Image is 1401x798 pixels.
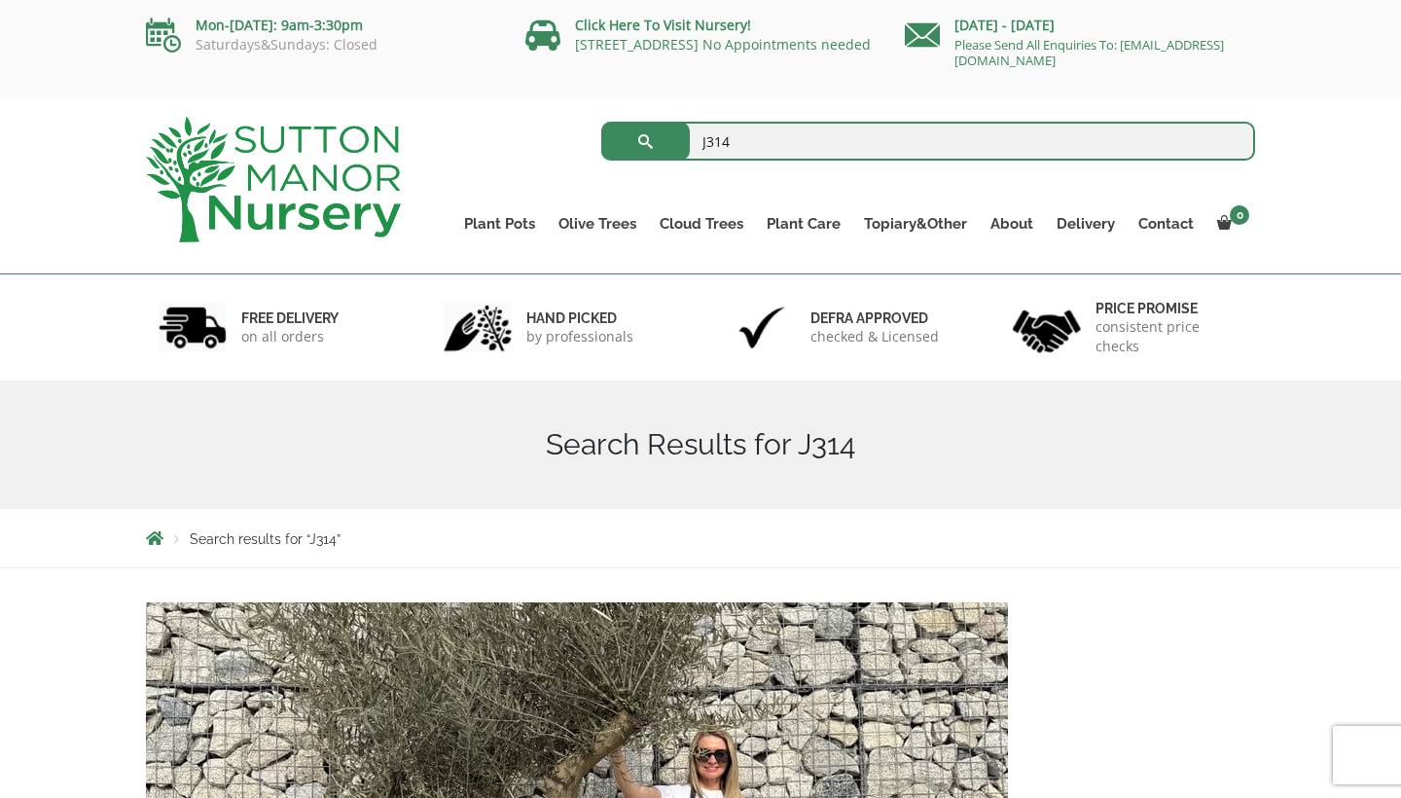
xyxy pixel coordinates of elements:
[648,210,755,237] a: Cloud Trees
[810,327,939,346] p: checked & Licensed
[526,327,633,346] p: by professionals
[575,16,751,34] a: Click Here To Visit Nursery!
[146,117,401,242] img: logo
[159,303,227,352] img: 1.jpg
[979,210,1045,237] a: About
[146,530,1255,546] nav: Breadcrumbs
[146,427,1255,462] h1: Search Results for J314
[241,327,339,346] p: on all orders
[1230,205,1249,225] span: 0
[905,14,1255,37] p: [DATE] - [DATE]
[1096,300,1243,317] h6: Price promise
[547,210,648,237] a: Olive Trees
[146,37,496,53] p: Saturdays&Sundays: Closed
[728,303,796,352] img: 3.jpg
[241,309,339,327] h6: FREE DELIVERY
[146,14,496,37] p: Mon-[DATE]: 9am-3:30pm
[1127,210,1205,237] a: Contact
[755,210,852,237] a: Plant Care
[190,531,341,547] span: Search results for “J314”
[1045,210,1127,237] a: Delivery
[852,210,979,237] a: Topiary&Other
[575,35,871,54] a: [STREET_ADDRESS] No Appointments needed
[444,303,512,352] img: 2.jpg
[452,210,547,237] a: Plant Pots
[601,122,1256,161] input: Search...
[954,36,1224,69] a: Please Send All Enquiries To: [EMAIL_ADDRESS][DOMAIN_NAME]
[1096,317,1243,356] p: consistent price checks
[1013,298,1081,357] img: 4.jpg
[526,309,633,327] h6: hand picked
[810,309,939,327] h6: Defra approved
[1205,210,1255,237] a: 0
